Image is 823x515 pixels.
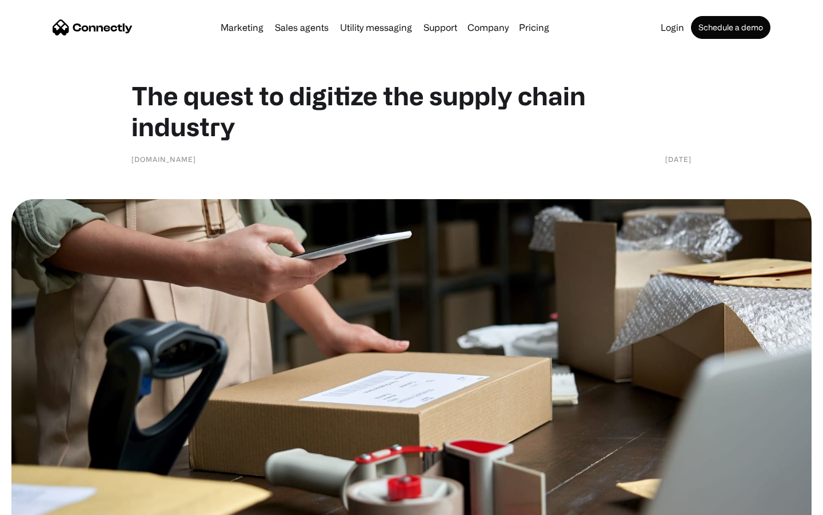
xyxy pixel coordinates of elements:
[131,80,692,142] h1: The quest to digitize the supply chain industry
[691,16,770,39] a: Schedule a demo
[131,153,196,165] div: [DOMAIN_NAME]
[468,19,509,35] div: Company
[216,23,268,32] a: Marketing
[656,23,689,32] a: Login
[665,153,692,165] div: [DATE]
[335,23,417,32] a: Utility messaging
[270,23,333,32] a: Sales agents
[419,23,462,32] a: Support
[514,23,554,32] a: Pricing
